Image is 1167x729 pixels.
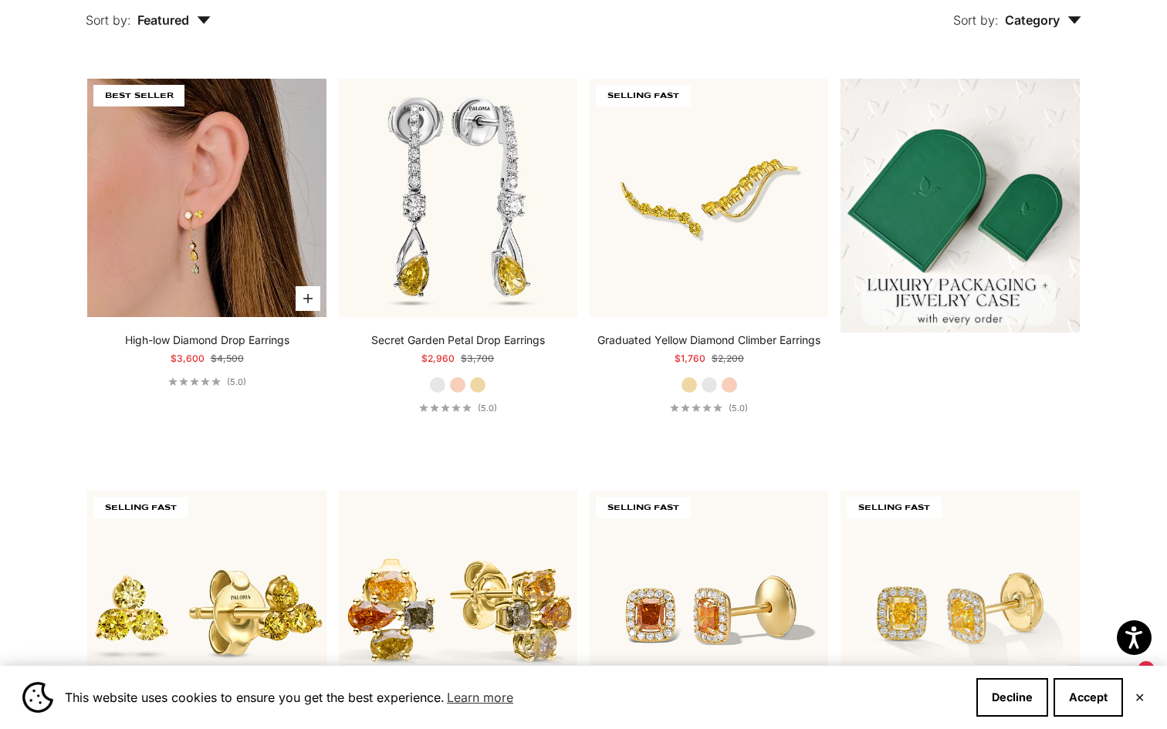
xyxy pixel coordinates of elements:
a: 5.0 out of 5.0 stars(5.0) [419,403,497,413]
img: #YellowGold #WhiteGold #RoseGold [87,79,326,317]
div: 5.0 out of 5.0 stars [419,403,472,412]
a: 5.0 out of 5.0 stars(5.0) [168,376,246,387]
button: Close [1135,693,1145,702]
span: SELLING FAST [93,497,188,518]
a: High-low Diamond Drop Earrings [125,332,289,348]
sale-price: $3,600 [171,351,205,366]
span: Category [1005,12,1081,28]
compare-at-price: $4,500 [211,351,244,366]
compare-at-price: $3,700 [461,351,494,366]
span: SELLING FAST [596,497,691,518]
img: #YellowGold [339,491,577,729]
span: SELLING FAST [596,85,691,106]
span: This website uses cookies to ensure you get the best experience. [65,686,964,709]
span: Sort by: [86,12,131,28]
span: Featured [137,12,211,28]
div: 5.0 out of 5.0 stars [670,403,722,412]
img: Cookie banner [22,682,53,713]
span: Sort by: [953,12,999,28]
img: #YellowGold [87,491,326,729]
sale-price: $2,960 [421,351,455,366]
button: Accept [1054,678,1123,717]
sale-price: $1,760 [675,351,705,366]
span: (5.0) [478,403,497,413]
a: Learn more [445,686,516,709]
a: Secret Garden Petal Drop Earrings [371,332,545,348]
span: BEST SELLER [93,85,184,106]
span: (5.0) [729,403,748,413]
compare-at-price: $2,200 [712,351,744,366]
img: #YellowGold [590,79,828,317]
img: #YellowGold [590,491,828,729]
img: #WhiteGold [339,79,577,317]
a: Graduated Yellow Diamond Climber Earrings [597,332,820,348]
a: 5.0 out of 5.0 stars(5.0) [670,403,748,413]
img: #YellowGold [841,491,1079,729]
span: SELLING FAST [847,497,942,518]
span: (5.0) [227,376,246,387]
div: 5.0 out of 5.0 stars [168,377,221,386]
button: Decline [976,678,1048,717]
